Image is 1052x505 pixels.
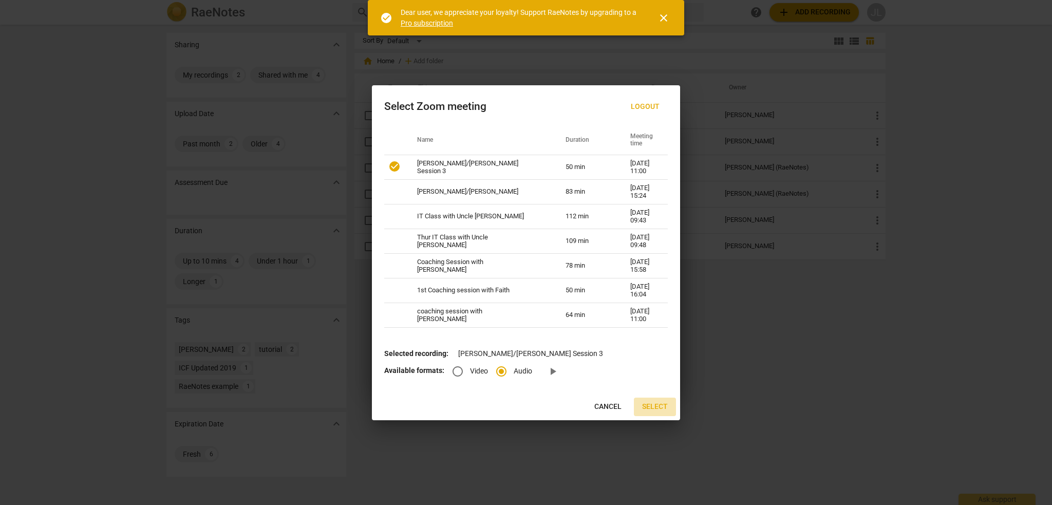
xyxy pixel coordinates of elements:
[618,254,668,278] td: [DATE] 15:58
[618,126,668,155] th: Meeting time
[631,102,660,112] span: Logout
[553,303,618,328] td: 64 min
[553,126,618,155] th: Duration
[594,402,622,412] span: Cancel
[553,229,618,254] td: 109 min
[384,348,668,359] p: [PERSON_NAME]/[PERSON_NAME] Session 3
[405,278,553,303] td: 1st Coaching session with Faith
[405,155,553,180] td: [PERSON_NAME]/[PERSON_NAME] Session 3
[618,303,668,328] td: [DATE] 11:00
[634,398,676,416] button: Select
[401,7,639,28] div: Dear user, we appreciate your loyalty! Support RaeNotes by upgrading to a
[405,180,553,204] td: [PERSON_NAME]/[PERSON_NAME]
[405,126,553,155] th: Name
[470,366,488,377] span: Video
[642,402,668,412] span: Select
[618,229,668,254] td: [DATE] 09:48
[618,155,668,180] td: [DATE] 11:00
[553,155,618,180] td: 50 min
[553,180,618,204] td: 83 min
[453,366,540,375] div: File type
[553,254,618,278] td: 78 min
[618,278,668,303] td: [DATE] 16:04
[384,366,444,375] b: Available formats:
[651,6,676,30] button: Close
[553,204,618,229] td: 112 min
[547,365,559,378] span: play_arrow
[540,359,565,384] a: Preview
[514,366,532,377] span: Audio
[405,254,553,278] td: Coaching Session with [PERSON_NAME]
[618,204,668,229] td: [DATE] 09:43
[405,229,553,254] td: Thur IT Class with Uncle [PERSON_NAME]
[405,204,553,229] td: IT Class with Uncle [PERSON_NAME]
[586,398,630,416] button: Cancel
[380,12,392,24] span: check_circle
[618,180,668,204] td: [DATE] 15:24
[405,303,553,328] td: coaching session with [PERSON_NAME]
[657,12,670,24] span: close
[553,278,618,303] td: 50 min
[384,349,448,358] b: Selected recording:
[623,98,668,116] button: Logout
[401,19,453,27] a: Pro subscription
[384,100,486,113] div: Select Zoom meeting
[388,160,401,173] span: check_circle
